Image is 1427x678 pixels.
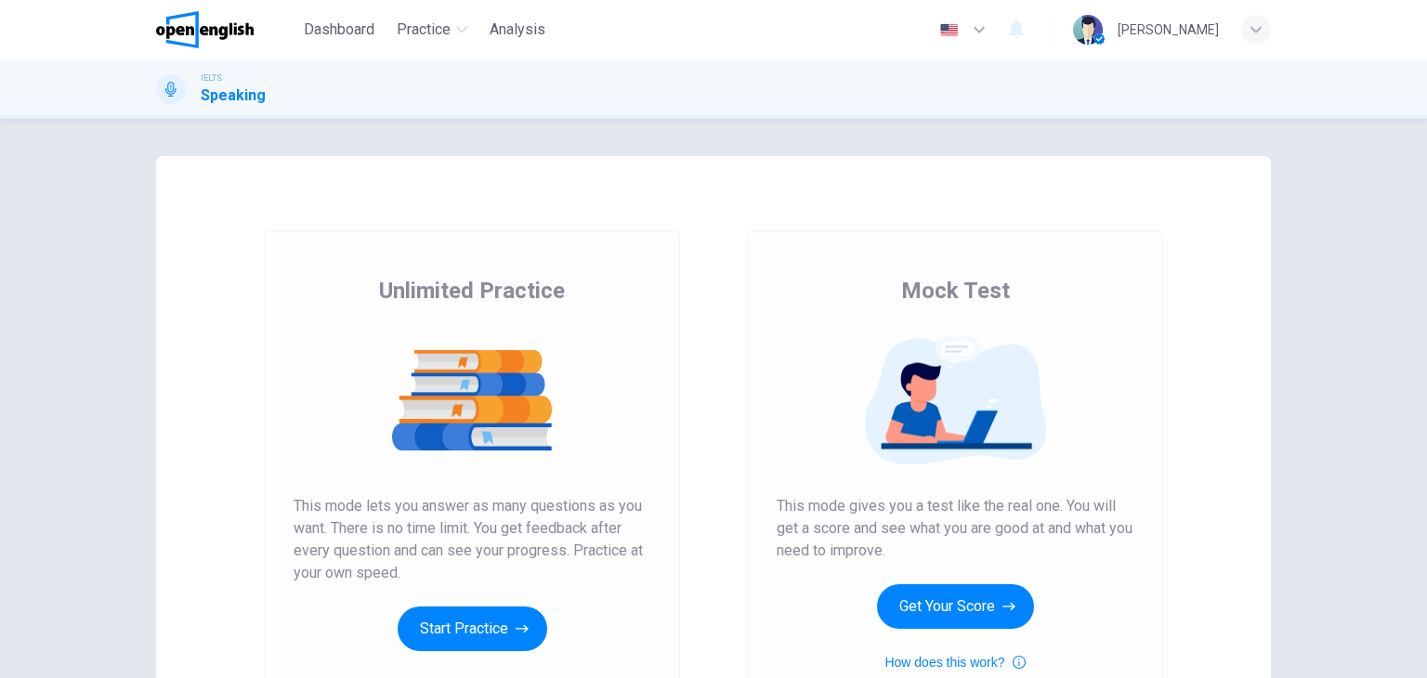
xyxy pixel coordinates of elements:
[296,13,382,46] button: Dashboard
[398,606,547,651] button: Start Practice
[397,19,451,41] span: Practice
[156,11,254,48] img: OpenEnglish logo
[389,13,475,46] button: Practice
[490,19,545,41] span: Analysis
[777,495,1133,562] span: This mode gives you a test like the real one. You will get a score and see what you are good at a...
[937,23,961,37] img: en
[379,276,565,306] span: Unlimited Practice
[901,276,1010,306] span: Mock Test
[294,495,650,584] span: This mode lets you answer as many questions as you want. There is no time limit. You get feedback...
[877,584,1034,629] button: Get Your Score
[482,13,553,46] button: Analysis
[201,85,266,107] h1: Speaking
[304,19,374,41] span: Dashboard
[1073,15,1103,45] img: Profile picture
[156,11,296,48] a: OpenEnglish logo
[884,651,1025,673] button: How does this work?
[1118,19,1219,41] div: [PERSON_NAME]
[201,72,222,85] span: IELTS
